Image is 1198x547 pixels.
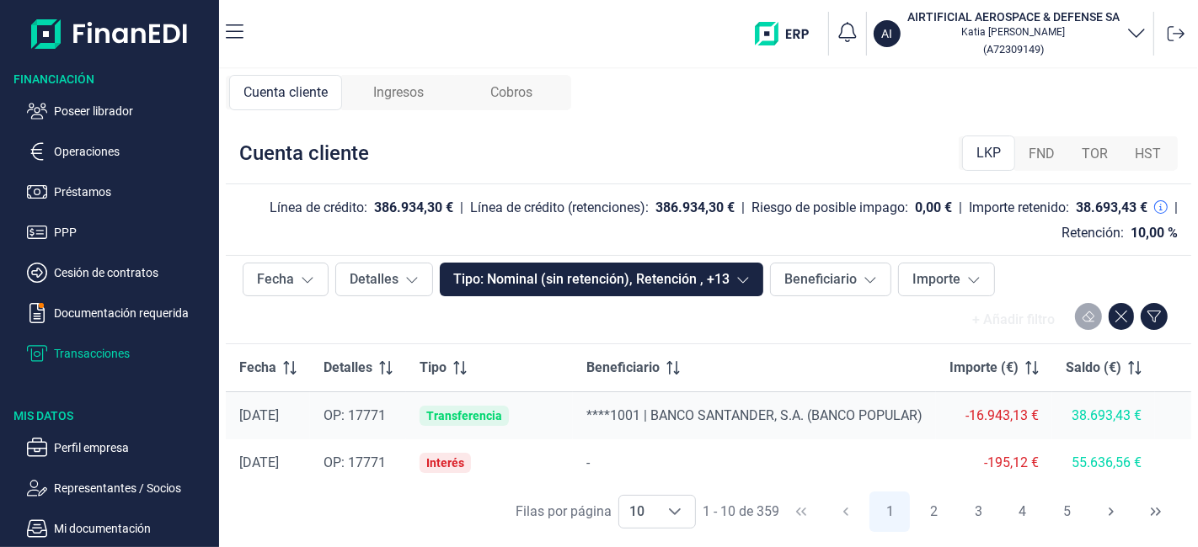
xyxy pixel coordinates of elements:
[243,82,328,103] span: Cuenta cliente
[907,8,1120,25] h3: AIRTIFICIAL AEROSPACE & DEFENSE SA
[1015,137,1068,171] div: FND
[655,199,735,216] div: 386.934,30 €
[949,454,1039,471] div: -195,12 €
[54,303,212,323] p: Documentación requerida
[27,222,212,242] button: PPP
[915,199,952,216] div: 0,00 €
[54,101,212,121] p: Poseer librador
[755,22,821,45] img: erp
[703,505,779,518] span: 1 - 10 de 359
[54,343,212,364] p: Transacciones
[874,8,1147,59] button: AIAIRTIFICIAL AEROSPACE & DEFENSE SAKatia [PERSON_NAME](A72309149)
[374,199,453,216] div: 386.934,30 €
[781,491,821,532] button: First Page
[229,75,342,110] div: Cuenta cliente
[826,491,866,532] button: Previous Page
[31,13,189,54] img: Logo de aplicación
[516,502,612,522] div: Filas por página
[958,491,998,532] button: Page 3
[619,496,655,528] span: 10
[976,143,1001,163] span: LKP
[1136,491,1176,532] button: Last Page
[54,141,212,162] p: Operaciones
[54,182,212,202] p: Préstamos
[27,182,212,202] button: Préstamos
[27,303,212,323] button: Documentación requerida
[959,198,962,218] div: |
[54,438,212,458] p: Perfil empresa
[27,343,212,364] button: Transacciones
[426,409,502,422] div: Transferencia
[586,358,660,378] span: Beneficiario
[898,263,995,296] button: Importe
[655,496,695,528] div: Choose
[1066,407,1142,424] div: 38.693,43 €
[914,491,955,532] button: Page 2
[1029,144,1055,164] span: FND
[1174,198,1178,218] div: |
[324,454,386,470] span: OP: 17771
[324,407,386,423] span: OP: 17771
[983,43,1044,56] small: Copiar cif
[586,407,923,423] span: ****1001 | BANCO SANTANDER, S.A. (BANCO POPULAR)
[1003,491,1043,532] button: Page 4
[27,438,212,458] button: Perfil empresa
[27,518,212,539] button: Mi documentación
[239,358,276,378] span: Fecha
[455,75,568,110] div: Cobros
[460,198,463,218] div: |
[239,407,297,424] div: [DATE]
[239,140,369,167] div: Cuenta cliente
[27,478,212,498] button: Representantes / Socios
[770,263,891,296] button: Beneficiario
[1066,358,1121,378] span: Saldo (€)
[949,407,1039,424] div: -16.943,13 €
[949,358,1019,378] span: Importe (€)
[869,491,910,532] button: Page 1
[751,199,908,216] div: Riesgo de posible impago:
[1135,144,1161,164] span: HST
[54,518,212,539] p: Mi documentación
[1082,144,1108,164] span: TOR
[239,454,297,471] div: [DATE]
[969,199,1069,216] div: Importe retenido:
[440,263,763,296] button: Tipo: Nominal (sin retención), Retención , +13
[342,75,455,110] div: Ingresos
[27,263,212,283] button: Cesión de contratos
[27,141,212,162] button: Operaciones
[27,101,212,121] button: Poseer librador
[1066,454,1142,471] div: 55.636,56 €
[54,263,212,283] p: Cesión de contratos
[1091,491,1131,532] button: Next Page
[1062,225,1124,242] div: Retención:
[335,263,433,296] button: Detalles
[1131,225,1178,242] div: 10,00 %
[1121,137,1174,171] div: HST
[324,358,372,378] span: Detalles
[907,25,1120,39] p: Katia [PERSON_NAME]
[882,25,893,42] p: AI
[741,198,745,218] div: |
[420,358,447,378] span: Tipo
[962,135,1015,171] div: LKP
[1047,491,1088,532] button: Page 5
[243,263,329,296] button: Fecha
[426,456,464,470] div: Interés
[490,82,532,103] span: Cobros
[470,199,649,216] div: Línea de crédito (retenciones):
[54,222,212,242] p: PPP
[270,199,367,216] div: Línea de crédito:
[54,478,212,498] p: Representantes / Socios
[586,454,590,470] span: -
[1076,199,1147,216] div: 38.693,43 €
[373,82,424,103] span: Ingresos
[1068,137,1121,171] div: TOR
